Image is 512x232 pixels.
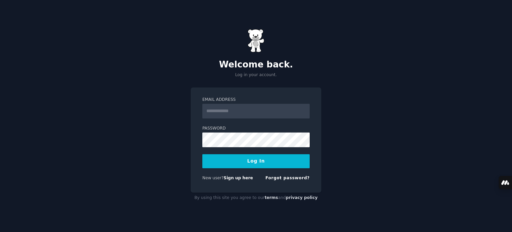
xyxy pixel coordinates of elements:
[286,195,318,200] a: privacy policy
[191,59,321,70] h2: Welcome back.
[202,154,310,168] button: Log In
[202,126,310,132] label: Password
[248,29,264,52] img: Gummy Bear
[265,195,278,200] a: terms
[191,193,321,203] div: By using this site you agree to our and
[202,176,224,180] span: New user?
[265,176,310,180] a: Forgot password?
[202,97,310,103] label: Email Address
[191,72,321,78] p: Log in your account.
[224,176,253,180] a: Sign up here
